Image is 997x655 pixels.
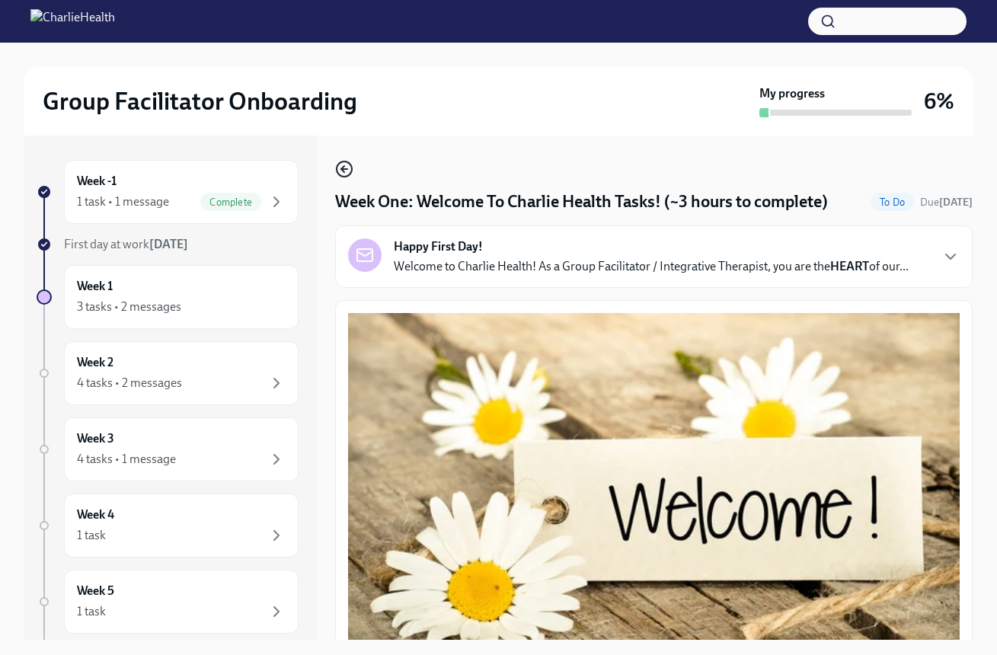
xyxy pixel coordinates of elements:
a: Week 13 tasks • 2 messages [37,265,299,329]
span: To Do [871,196,914,208]
a: First day at work[DATE] [37,236,299,253]
h2: Group Facilitator Onboarding [43,86,357,117]
strong: [DATE] [149,237,188,251]
h6: Week 5 [77,583,114,599]
div: 4 tasks • 1 message [77,451,176,468]
a: Week 24 tasks • 2 messages [37,341,299,405]
p: Welcome to Charlie Health! As a Group Facilitator / Integrative Therapist, you are the of our... [394,258,909,275]
div: 3 tasks • 2 messages [77,299,181,315]
strong: Happy First Day! [394,238,483,255]
span: Complete [200,196,261,208]
span: First day at work [64,237,188,251]
div: 4 tasks • 2 messages [77,375,182,391]
h6: Week 3 [77,430,114,447]
strong: HEART [830,259,869,273]
h6: Week 2 [77,354,113,371]
span: Due [920,196,973,209]
img: CharlieHealth [30,9,115,34]
div: 1 task [77,527,106,544]
a: Week -11 task • 1 messageComplete [37,160,299,224]
a: Week 41 task [37,494,299,558]
div: 1 task [77,603,106,620]
span: October 13th, 2025 10:00 [920,195,973,209]
div: 1 task • 1 message [77,193,169,210]
h6: Week 1 [77,278,113,295]
h6: Week 4 [77,506,114,523]
a: Week 51 task [37,570,299,634]
h4: Week One: Welcome To Charlie Health Tasks! (~3 hours to complete) [335,190,828,213]
a: Week 34 tasks • 1 message [37,417,299,481]
h6: Week -1 [77,173,117,190]
strong: [DATE] [939,196,973,209]
h3: 6% [924,88,954,115]
strong: My progress [759,85,825,102]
